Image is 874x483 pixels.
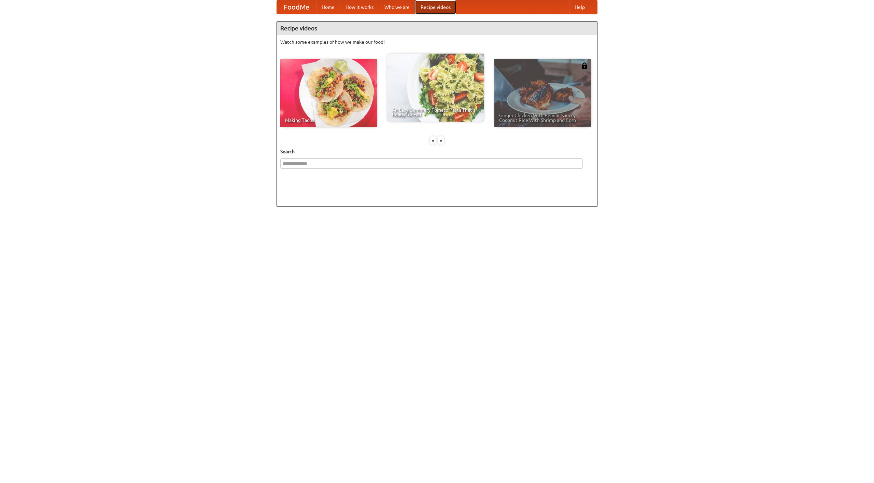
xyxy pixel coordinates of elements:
p: Watch some examples of how we make our food! [280,39,594,45]
a: Who we are [379,0,415,14]
h4: Recipe videos [277,22,597,35]
h5: Search [280,148,594,155]
a: How it works [340,0,379,14]
div: » [438,136,444,145]
img: 483408.png [581,62,588,69]
a: Making Tacos [280,59,377,127]
a: Help [569,0,590,14]
div: « [430,136,436,145]
a: An Easy, Summery Tomato Pasta That's Ready for Fall [387,54,484,122]
a: FoodMe [277,0,316,14]
span: Making Tacos [285,118,372,123]
a: Recipe videos [415,0,456,14]
a: Home [316,0,340,14]
span: An Easy, Summery Tomato Pasta That's Ready for Fall [392,108,479,117]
